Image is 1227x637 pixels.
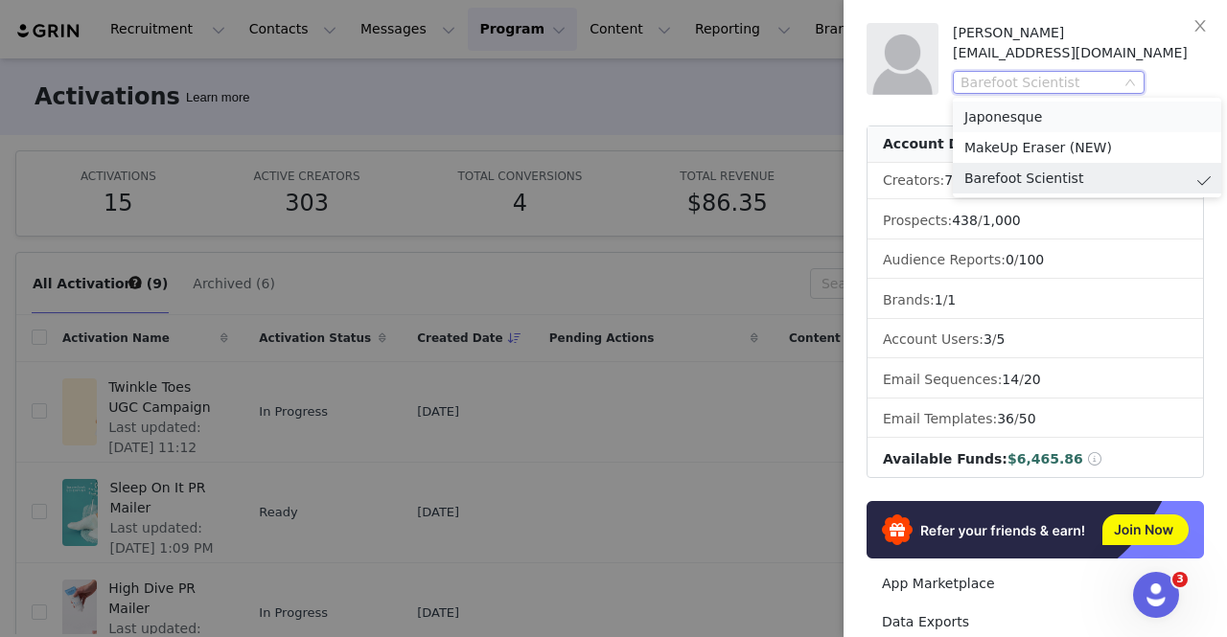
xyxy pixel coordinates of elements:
[868,401,1203,438] li: Email Templates:
[868,203,1203,239] li: Prospects:
[944,172,961,188] span: 74
[935,292,957,307] span: /
[867,501,1204,558] img: Refer & Earn
[984,331,992,347] span: 3
[944,172,991,188] span: /
[1124,77,1136,90] i: icon: down
[953,163,1221,193] li: Barefoot Scientist
[868,126,1203,163] div: Account Details
[1133,572,1179,618] iframe: Intercom live chat
[1006,252,1014,267] span: 0
[868,362,1203,398] li: Email Sequences:
[1024,372,1041,387] span: 20
[1007,451,1083,466] span: $6,465.86
[868,242,1203,279] li: Audience Reports: /
[1002,372,1019,387] span: 14
[947,292,956,307] span: 1
[983,213,1021,228] span: 1,000
[1172,572,1188,587] span: 3
[952,213,1021,228] span: /
[953,23,1204,43] div: [PERSON_NAME]
[1192,18,1208,34] i: icon: close
[867,566,1204,602] a: App Marketplace
[867,23,938,95] img: placeholder-profile.jpg
[953,102,1221,132] li: Japonesque
[997,411,1035,426] span: /
[953,43,1204,63] div: [EMAIL_ADDRESS][DOMAIN_NAME]
[952,213,978,228] span: 438
[984,331,1006,347] span: /
[1019,252,1045,267] span: 100
[868,283,1203,319] li: Brands:
[997,411,1014,426] span: 36
[883,451,1007,466] span: Available Funds:
[935,292,943,307] span: 1
[868,322,1203,358] li: Account Users:
[1002,372,1040,387] span: /
[997,331,1006,347] span: 5
[953,132,1221,163] li: MakeUp Eraser (NEW)
[1019,411,1036,426] span: 50
[868,163,1203,199] li: Creators:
